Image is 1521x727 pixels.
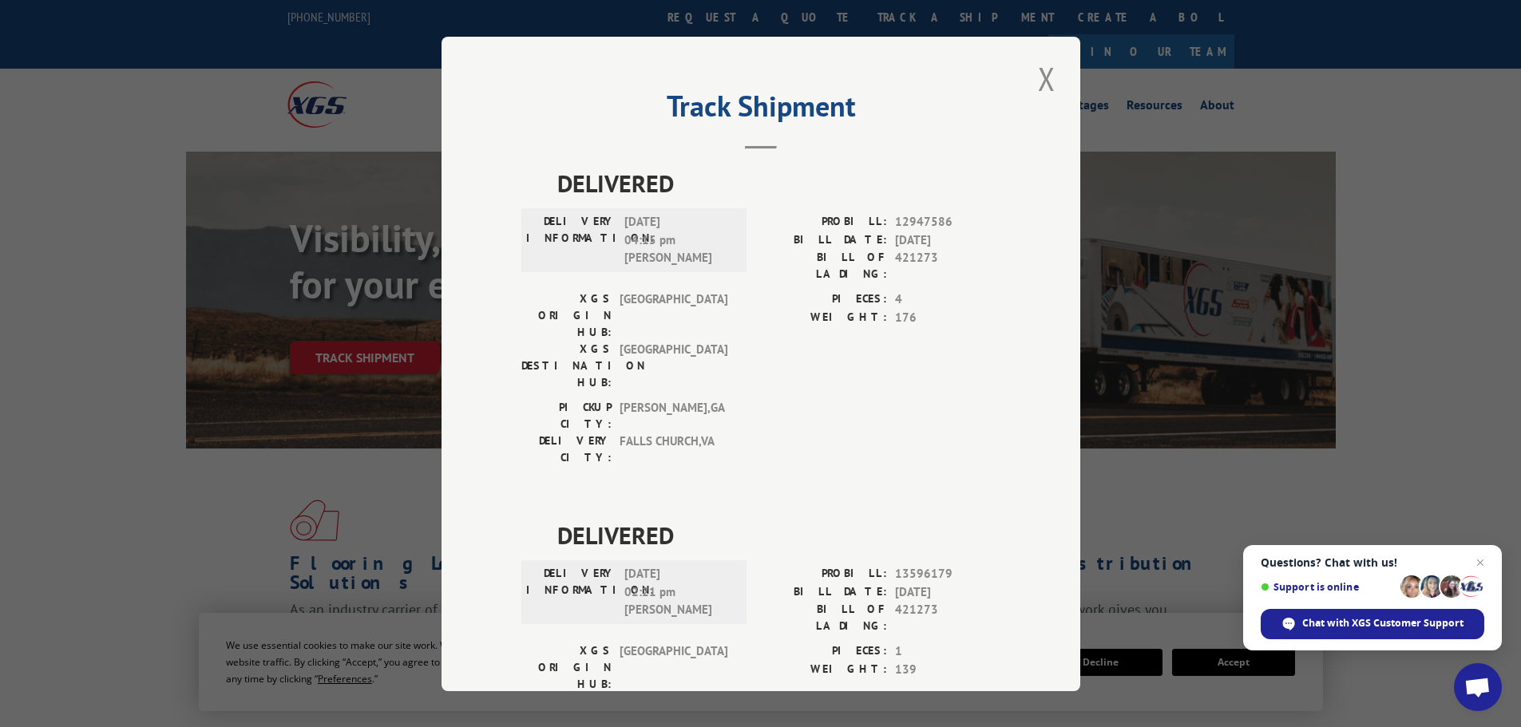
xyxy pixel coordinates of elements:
span: [GEOGRAPHIC_DATA] [620,341,727,391]
span: Questions? Chat with us! [1261,556,1484,569]
label: DELIVERY CITY: [521,433,612,466]
label: BILL OF LADING: [761,601,887,634]
label: BILL DATE: [761,231,887,249]
span: 176 [895,308,1000,326]
label: PIECES: [761,290,887,309]
label: DELIVERY INFORMATION: [526,565,616,619]
label: PICKUP CITY: [521,399,612,433]
label: BILL DATE: [761,583,887,601]
label: WEIGHT: [761,660,887,678]
span: [PERSON_NAME] , GA [620,399,727,433]
label: BILL OF LADING: [761,249,887,283]
span: 12947586 [895,213,1000,231]
span: 139 [895,660,1000,678]
span: [DATE] 04:15 pm [PERSON_NAME] [624,213,732,267]
a: Open chat [1454,663,1502,711]
button: Close modal [1033,57,1060,101]
span: FALLS CHURCH , VA [620,433,727,466]
span: Support is online [1261,581,1395,593]
label: XGS ORIGIN HUB: [521,290,612,341]
span: [GEOGRAPHIC_DATA] [620,642,727,693]
label: XGS DESTINATION HUB: [521,341,612,391]
h2: Track Shipment [521,95,1000,125]
label: PROBILL: [761,565,887,583]
span: Chat with XGS Customer Support [1261,609,1484,639]
span: 421273 [895,249,1000,283]
span: [DATE] [895,583,1000,601]
span: 1 [895,642,1000,661]
span: 4 [895,290,1000,309]
span: DELIVERED [557,165,1000,201]
span: [DATE] 02:21 pm [PERSON_NAME] [624,565,732,619]
label: XGS ORIGIN HUB: [521,642,612,693]
label: PROBILL: [761,213,887,231]
span: 421273 [895,601,1000,634]
span: [DATE] [895,231,1000,249]
span: 13596179 [895,565,1000,583]
label: DELIVERY INFORMATION: [526,213,616,267]
label: PIECES: [761,642,887,661]
span: [GEOGRAPHIC_DATA] [620,290,727,341]
label: WEIGHT: [761,308,887,326]
span: DELIVERED [557,517,1000,553]
span: Chat with XGS Customer Support [1302,616,1464,630]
